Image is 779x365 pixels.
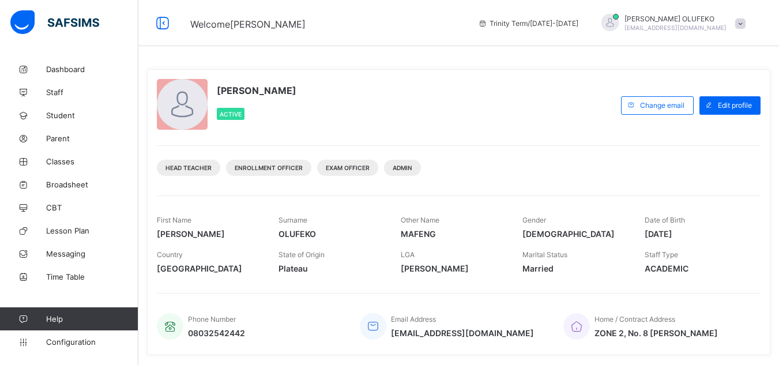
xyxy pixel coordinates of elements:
span: Messaging [46,249,138,258]
span: [EMAIL_ADDRESS][DOMAIN_NAME] [624,24,727,31]
div: DEBORAHOLUFEKO [590,14,751,33]
span: Broadsheet [46,180,138,189]
span: Marital Status [522,250,567,259]
span: Email Address [391,315,436,323]
span: Time Table [46,272,138,281]
span: Dashboard [46,65,138,74]
span: Enrollment Officer [235,164,303,171]
span: Home / Contract Address [594,315,675,323]
span: Other Name [401,216,439,224]
span: Married [522,264,627,273]
span: Surname [279,216,307,224]
span: [DEMOGRAPHIC_DATA] [522,229,627,239]
span: Help [46,314,138,323]
span: [DATE] [645,229,749,239]
span: [GEOGRAPHIC_DATA] [157,264,261,273]
span: MAFENG [401,229,505,239]
span: Configuration [46,337,138,347]
span: Gender [522,216,546,224]
span: Student [46,111,138,120]
span: Admin [393,164,412,171]
span: First Name [157,216,191,224]
span: Active [220,111,242,118]
img: safsims [10,10,99,35]
span: 08032542442 [188,328,245,338]
span: Exam Officer [326,164,370,171]
span: [PERSON_NAME] [401,264,505,273]
span: Edit profile [718,101,752,110]
span: Change email [640,101,684,110]
span: Staff [46,88,138,97]
span: Country [157,250,183,259]
span: [PERSON_NAME] [157,229,261,239]
span: Date of Birth [645,216,685,224]
span: Lesson Plan [46,226,138,235]
span: OLUFEKO [279,229,383,239]
span: [PERSON_NAME] [217,85,296,96]
span: ACADEMIC [645,264,749,273]
span: [PERSON_NAME] OLUFEKO [624,14,727,23]
span: Plateau [279,264,383,273]
span: Welcome [PERSON_NAME] [190,18,306,30]
span: session/term information [478,19,578,28]
span: LGA [401,250,415,259]
span: [EMAIL_ADDRESS][DOMAIN_NAME] [391,328,534,338]
span: Phone Number [188,315,236,323]
span: Staff Type [645,250,678,259]
span: Head Teacher [165,164,212,171]
span: CBT [46,203,138,212]
span: State of Origin [279,250,325,259]
span: Parent [46,134,138,143]
span: Classes [46,157,138,166]
span: ZONE 2, No. 8 [PERSON_NAME] [594,328,718,338]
